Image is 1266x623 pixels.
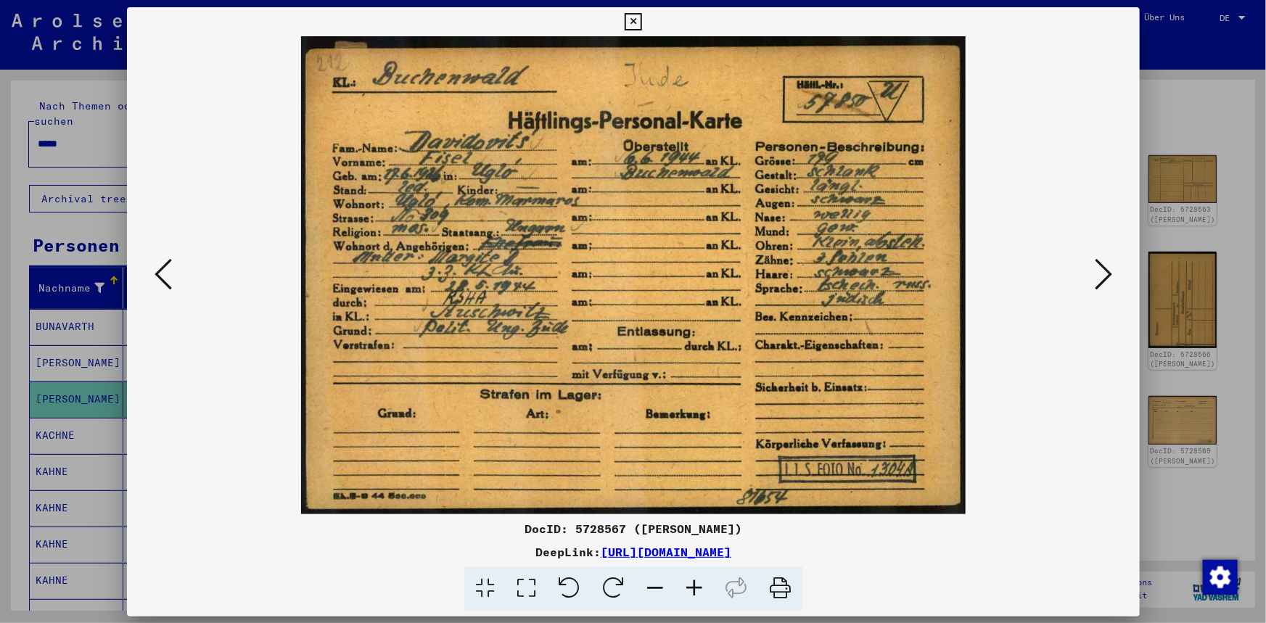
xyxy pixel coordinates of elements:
[127,520,1140,537] div: DocID: 5728567 ([PERSON_NAME])
[1203,560,1238,595] img: Zustimmung ändern
[601,545,731,559] a: [URL][DOMAIN_NAME]
[1202,559,1237,594] div: Zustimmung ändern
[176,36,1090,514] img: 001.jpg
[127,543,1140,561] div: DeepLink:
